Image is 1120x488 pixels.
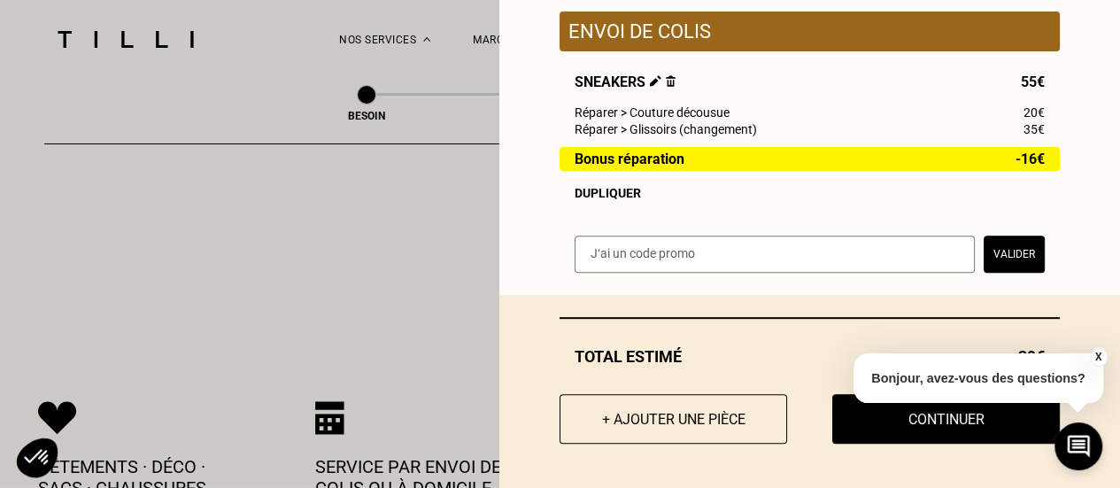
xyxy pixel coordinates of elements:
[832,394,1060,444] button: Continuer
[1023,105,1045,120] span: 20€
[1016,151,1045,167] span: -16€
[575,122,757,136] span: Réparer > Glissoirs (changement)
[650,75,661,87] img: Éditer
[575,236,975,273] input: J‘ai un code promo
[575,74,676,90] span: Sneakers
[1023,122,1045,136] span: 35€
[568,20,1051,43] p: Envoi de colis
[1089,347,1107,367] button: X
[575,105,730,120] span: Réparer > Couture décousue
[854,353,1103,403] p: Bonjour, avez-vous des questions?
[575,151,684,167] span: Bonus réparation
[560,347,1060,366] div: Total estimé
[666,75,676,87] img: Supprimer
[560,394,787,444] button: + Ajouter une pièce
[575,186,1045,200] div: Dupliquer
[984,236,1045,273] button: Valider
[1021,74,1045,90] span: 55€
